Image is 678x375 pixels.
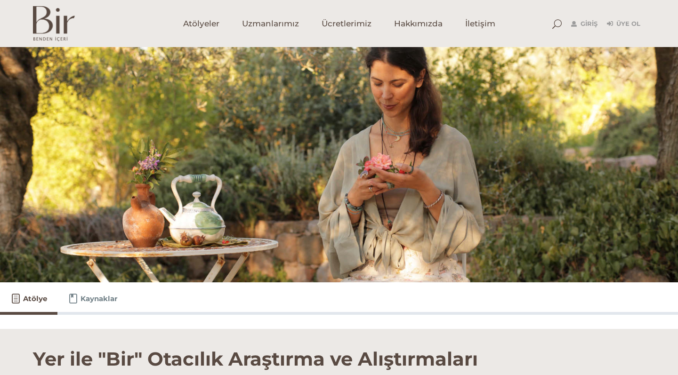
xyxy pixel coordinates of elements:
[465,18,495,29] span: İletişim
[571,18,597,30] a: Giriş
[394,18,443,29] span: Hakkımızda
[23,293,47,304] span: Atölye
[33,329,645,370] h1: Yer ile "Bir" Otacılık Araştırma ve Alıştırmaları
[242,18,299,29] span: Uzmanlarımız
[81,293,117,304] span: Kaynaklar
[183,18,219,29] span: Atölyeler
[322,18,371,29] span: Ücretlerimiz
[607,18,640,30] a: Üye Ol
